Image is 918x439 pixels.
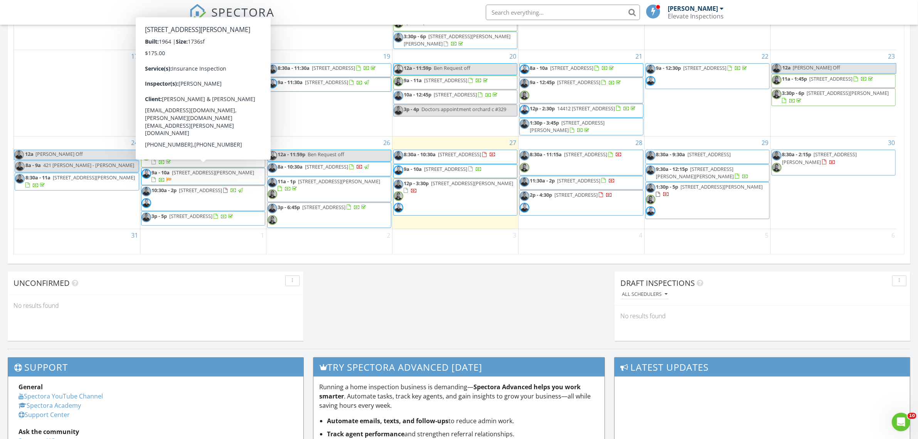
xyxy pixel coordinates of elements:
[267,177,391,202] a: 11a - 1p [STREET_ADDRESS][PERSON_NAME]
[319,382,598,410] p: Running a home inspection business is demanding— . Automate tasks, track key agents, and gain ins...
[19,392,103,400] a: Spectora YouTube Channel
[382,137,392,149] a: Go to August 26, 2025
[518,50,644,137] td: Go to August 21, 2025
[8,295,303,316] div: No results found
[152,213,235,219] a: 3p - 5p [STREET_ADDRESS]
[141,150,265,167] a: 8:30a - 12p 15955 Symphony Ln, Fontana 92336
[152,64,170,71] span: 8a - 10a
[392,137,518,229] td: Go to August 27, 2025
[394,91,403,101] img: david_bw.jpg
[266,137,392,229] td: Go to August 26, 2025
[520,163,529,172] img: walter_bw_2.jpg
[268,189,277,199] img: walter_bw_2.jpg
[256,137,266,149] a: Go to August 25, 2025
[646,195,655,204] img: walter_bw_2.jpg
[140,229,266,255] td: Go to September 1, 2025
[668,5,718,12] div: [PERSON_NAME]
[424,77,468,84] span: [STREET_ADDRESS]
[782,151,857,165] span: [STREET_ADDRESS][PERSON_NAME]
[141,213,151,222] img: david_bw.jpg
[404,180,514,194] a: 12p - 3:30p [STREET_ADDRESS][PERSON_NAME]
[656,165,688,172] span: 9:30a - 12:15p
[530,151,562,158] span: 8:30a - 11:15a
[646,151,655,160] img: david_bw.jpg
[622,292,667,297] div: All schedulers
[172,169,254,176] span: [STREET_ADDRESS][PERSON_NAME]
[278,163,303,170] span: 8a - 10:30a
[141,115,265,133] a: 3:30p - 6p [STREET_ADDRESS][PERSON_NAME]
[530,119,605,133] span: [STREET_ADDRESS][PERSON_NAME]
[404,165,482,172] a: 9a - 10a [STREET_ADDRESS]
[615,306,910,326] div: No results found
[394,77,403,86] img: walter_bw_2.jpg
[555,191,598,198] span: [STREET_ADDRESS]
[394,64,403,74] img: img_9774_bw.jpg
[558,105,615,112] span: 14412 [STREET_ADDRESS]
[656,183,763,198] a: 1:30p - 5p [STREET_ADDRESS][PERSON_NAME]
[382,50,392,62] a: Go to August 19, 2025
[810,75,853,82] span: [STREET_ADDRESS]
[392,229,518,255] td: Go to September 3, 2025
[319,383,581,400] strong: Spectora Advanced helps you work smarter
[530,64,548,71] span: 8a - 10a
[15,162,25,171] img: david_bw.jpg
[19,410,70,419] a: Support Center
[278,178,296,185] span: 11a - 1p
[152,169,254,183] a: 9a - 10a [STREET_ADDRESS][PERSON_NAME]
[141,89,265,115] a: 11a - 2:30p [STREET_ADDRESS][PERSON_NAME]
[429,19,472,25] span: [STREET_ADDRESS]
[782,64,792,73] span: 12a
[141,198,151,208] img: img_9774_bw.jpg
[512,229,518,241] a: Go to September 3, 2025
[681,183,763,190] span: [STREET_ADDRESS][PERSON_NAME]
[393,164,517,178] a: 9a - 10a [STREET_ADDRESS]
[177,117,259,123] span: [STREET_ADDRESS][PERSON_NAME]
[656,165,734,180] span: [STREET_ADDRESS][PERSON_NAME][PERSON_NAME]
[394,151,403,160] img: david_bw.jpg
[179,151,261,158] span: 15955 Symphony Ln, Fontana 92336
[404,64,432,71] span: 12a - 11:59p
[551,64,594,71] span: [STREET_ADDRESS]
[422,106,507,113] span: Doctors appointment orchard c #329
[25,150,34,160] span: 12a
[886,137,896,149] a: Go to August 30, 2025
[141,64,151,74] img: david_bw.jpg
[519,78,643,103] a: 9a - 12:45p [STREET_ADDRESS]
[141,151,151,160] img: walter_bw_2.jpg
[530,105,555,112] span: 12p - 2:30p
[152,64,238,71] a: 8a - 10a [STREET_ADDRESS]
[394,191,403,201] img: walter_bw_2.jpg
[394,33,403,42] img: david_bw.jpg
[278,79,303,86] span: 9a - 11:30a
[170,213,213,219] span: [STREET_ADDRESS]
[684,64,727,71] span: [STREET_ADDRESS]
[19,383,43,391] strong: General
[25,162,41,169] span: 8a - 9a
[394,180,403,189] img: david_bw.jpg
[179,187,222,194] span: [STREET_ADDRESS]
[645,63,770,89] a: 9a - 12:30p [STREET_ADDRESS]
[394,165,403,175] img: img_9774_bw.jpg
[327,430,404,438] strong: Track agent performance
[771,88,896,106] a: 3:30p - 6p [STREET_ADDRESS][PERSON_NAME]
[530,177,555,184] span: 11:30a - 2p
[646,76,655,86] img: img_9774_bw.jpg
[646,183,655,193] img: david_bw.jpg
[656,151,686,158] span: 8:30a - 9:30a
[688,151,731,158] span: [STREET_ADDRESS]
[656,64,749,71] a: 9a - 12:30p [STREET_ADDRESS]
[393,179,517,216] a: 12p - 3:30p [STREET_ADDRESS][PERSON_NAME]
[267,78,391,91] a: 9a - 11:30a [STREET_ADDRESS]
[141,187,151,196] img: david_bw.jpg
[152,213,167,219] span: 3p - 5p
[530,191,552,198] span: 2p - 4:30p
[518,229,644,255] td: Go to September 4, 2025
[520,191,529,201] img: david_bw.jpg
[404,19,426,25] span: 2p - 5:30p
[152,187,177,194] span: 10:30a - 2p
[892,413,910,431] iframe: Intercom live chat
[404,106,419,113] span: 3p - 4p
[438,151,482,158] span: [STREET_ADDRESS]
[130,50,140,62] a: Go to August 17, 2025
[644,50,770,137] td: Go to August 22, 2025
